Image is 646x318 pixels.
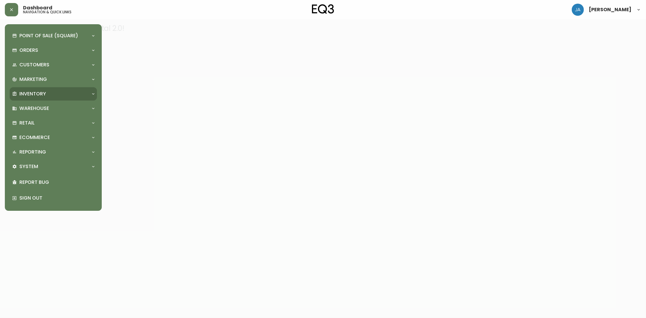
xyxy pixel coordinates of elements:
[19,149,46,155] p: Reporting
[589,7,631,12] span: [PERSON_NAME]
[10,58,97,71] div: Customers
[19,120,35,126] p: Retail
[19,47,38,54] p: Orders
[10,44,97,57] div: Orders
[19,179,94,186] p: Report Bug
[23,5,52,10] span: Dashboard
[572,4,584,16] img: d1ca78ab645e7ec2b97bf96b64b56350
[19,163,38,170] p: System
[10,73,97,86] div: Marketing
[10,102,97,115] div: Warehouse
[23,10,71,14] h5: navigation & quick links
[10,87,97,101] div: Inventory
[10,116,97,130] div: Retail
[312,4,334,14] img: logo
[19,195,94,201] p: Sign Out
[10,131,97,144] div: Ecommerce
[10,174,97,190] div: Report Bug
[19,61,49,68] p: Customers
[10,160,97,173] div: System
[19,105,49,112] p: Warehouse
[10,29,97,42] div: Point of Sale (Square)
[19,91,46,97] p: Inventory
[10,145,97,159] div: Reporting
[19,134,50,141] p: Ecommerce
[19,76,47,83] p: Marketing
[10,190,97,206] div: Sign Out
[19,32,78,39] p: Point of Sale (Square)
